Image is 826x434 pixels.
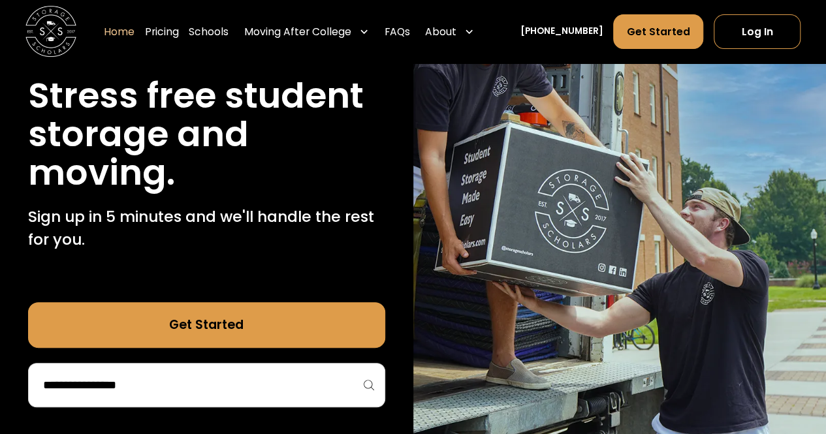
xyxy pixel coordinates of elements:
[25,7,76,57] img: Storage Scholars main logo
[189,14,229,50] a: Schools
[520,25,603,39] a: [PHONE_NUMBER]
[385,14,410,50] a: FAQs
[28,302,385,348] a: Get Started
[244,24,351,39] div: Moving After College
[239,14,374,50] div: Moving After College
[714,14,801,49] a: Log In
[613,14,703,49] a: Get Started
[420,14,479,50] div: About
[28,76,385,192] h1: Stress free student storage and moving.
[145,14,179,50] a: Pricing
[104,14,135,50] a: Home
[425,24,456,39] div: About
[28,205,385,251] p: Sign up in 5 minutes and we'll handle the rest for you.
